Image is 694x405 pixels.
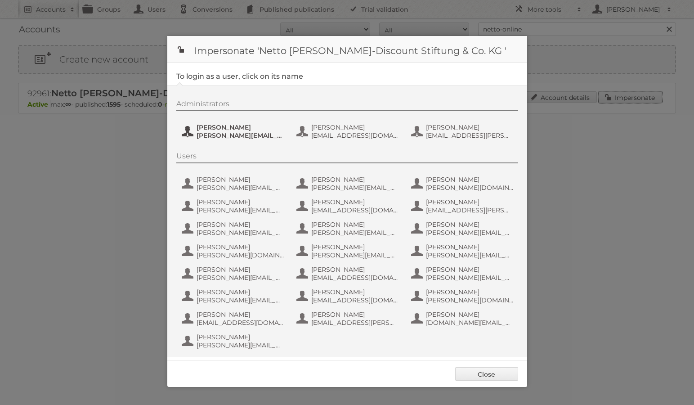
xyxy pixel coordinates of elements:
[410,242,516,260] button: [PERSON_NAME] [PERSON_NAME][EMAIL_ADDRESS][PERSON_NAME][DOMAIN_NAME]
[426,265,513,274] span: [PERSON_NAME]
[455,367,518,381] a: Close
[176,152,518,163] div: Users
[197,333,284,341] span: [PERSON_NAME]
[176,99,518,111] div: Administrators
[426,229,513,237] span: [PERSON_NAME][EMAIL_ADDRESS][PERSON_NAME][PERSON_NAME][DOMAIN_NAME]
[426,251,513,259] span: [PERSON_NAME][EMAIL_ADDRESS][PERSON_NAME][DOMAIN_NAME]
[410,265,516,283] button: [PERSON_NAME] [PERSON_NAME][EMAIL_ADDRESS][DOMAIN_NAME]
[311,198,398,206] span: [PERSON_NAME]
[181,122,287,140] button: [PERSON_NAME] [PERSON_NAME][EMAIL_ADDRESS][PERSON_NAME][DOMAIN_NAME]
[426,184,513,192] span: [PERSON_NAME][DOMAIN_NAME][EMAIL_ADDRESS][PERSON_NAME][PERSON_NAME][DOMAIN_NAME]
[296,175,401,193] button: [PERSON_NAME] [PERSON_NAME][EMAIL_ADDRESS][PERSON_NAME][PERSON_NAME][DOMAIN_NAME]
[197,123,284,131] span: [PERSON_NAME]
[197,265,284,274] span: [PERSON_NAME]
[197,288,284,296] span: [PERSON_NAME]
[426,243,513,251] span: [PERSON_NAME]
[296,265,401,283] button: [PERSON_NAME] [EMAIL_ADDRESS][DOMAIN_NAME]
[197,341,284,349] span: [PERSON_NAME][EMAIL_ADDRESS][PERSON_NAME][DOMAIN_NAME]
[410,175,516,193] button: [PERSON_NAME] [PERSON_NAME][DOMAIN_NAME][EMAIL_ADDRESS][PERSON_NAME][PERSON_NAME][DOMAIN_NAME]
[197,175,284,184] span: [PERSON_NAME]
[311,175,398,184] span: [PERSON_NAME]
[181,242,287,260] button: [PERSON_NAME] [PERSON_NAME][DOMAIN_NAME][EMAIL_ADDRESS][PERSON_NAME][PERSON_NAME][DOMAIN_NAME]
[311,251,398,259] span: [PERSON_NAME][EMAIL_ADDRESS][PERSON_NAME][PERSON_NAME][DOMAIN_NAME]
[311,220,398,229] span: [PERSON_NAME]
[181,310,287,328] button: [PERSON_NAME] [EMAIL_ADDRESS][DOMAIN_NAME]
[426,296,513,304] span: [PERSON_NAME][DOMAIN_NAME][EMAIL_ADDRESS][PERSON_NAME][DOMAIN_NAME]
[311,265,398,274] span: [PERSON_NAME]
[311,184,398,192] span: [PERSON_NAME][EMAIL_ADDRESS][PERSON_NAME][PERSON_NAME][DOMAIN_NAME]
[311,274,398,282] span: [EMAIL_ADDRESS][DOMAIN_NAME]
[426,131,513,139] span: [EMAIL_ADDRESS][PERSON_NAME][PERSON_NAME][DOMAIN_NAME]
[296,242,401,260] button: [PERSON_NAME] [PERSON_NAME][EMAIL_ADDRESS][PERSON_NAME][PERSON_NAME][DOMAIN_NAME]
[197,206,284,214] span: [PERSON_NAME][EMAIL_ADDRESS][PERSON_NAME][DOMAIN_NAME]
[296,220,401,238] button: [PERSON_NAME] [PERSON_NAME][EMAIL_ADDRESS][PERSON_NAME][PERSON_NAME][DOMAIN_NAME]
[197,296,284,304] span: [PERSON_NAME][EMAIL_ADDRESS][PERSON_NAME][PERSON_NAME][DOMAIN_NAME]
[426,288,513,296] span: [PERSON_NAME]
[311,296,398,304] span: [EMAIL_ADDRESS][DOMAIN_NAME]
[181,175,287,193] button: [PERSON_NAME] [PERSON_NAME][EMAIL_ADDRESS][DOMAIN_NAME]
[197,319,284,327] span: [EMAIL_ADDRESS][DOMAIN_NAME]
[410,220,516,238] button: [PERSON_NAME] [PERSON_NAME][EMAIL_ADDRESS][PERSON_NAME][PERSON_NAME][DOMAIN_NAME]
[197,131,284,139] span: [PERSON_NAME][EMAIL_ADDRESS][PERSON_NAME][DOMAIN_NAME]
[426,198,513,206] span: [PERSON_NAME]
[197,229,284,237] span: [PERSON_NAME][EMAIL_ADDRESS][DOMAIN_NAME]
[296,197,401,215] button: [PERSON_NAME] [EMAIL_ADDRESS][DOMAIN_NAME]
[197,220,284,229] span: [PERSON_NAME]
[426,175,513,184] span: [PERSON_NAME]
[181,197,287,215] button: [PERSON_NAME] [PERSON_NAME][EMAIL_ADDRESS][PERSON_NAME][DOMAIN_NAME]
[197,184,284,192] span: [PERSON_NAME][EMAIL_ADDRESS][DOMAIN_NAME]
[311,310,398,319] span: [PERSON_NAME]
[176,72,303,81] legend: To login as a user, click on its name
[426,123,513,131] span: [PERSON_NAME]
[311,319,398,327] span: [EMAIL_ADDRESS][PERSON_NAME][PERSON_NAME][DOMAIN_NAME]
[426,274,513,282] span: [PERSON_NAME][EMAIL_ADDRESS][DOMAIN_NAME]
[296,310,401,328] button: [PERSON_NAME] [EMAIL_ADDRESS][PERSON_NAME][PERSON_NAME][DOMAIN_NAME]
[426,310,513,319] span: [PERSON_NAME]
[410,197,516,215] button: [PERSON_NAME] [EMAIL_ADDRESS][PERSON_NAME][PERSON_NAME][DOMAIN_NAME]
[197,274,284,282] span: [PERSON_NAME][EMAIL_ADDRESS][PERSON_NAME][PERSON_NAME][DOMAIN_NAME]
[167,36,527,63] h1: Impersonate 'Netto [PERSON_NAME]-Discount Stiftung & Co. KG '
[311,288,398,296] span: [PERSON_NAME]
[311,206,398,214] span: [EMAIL_ADDRESS][DOMAIN_NAME]
[426,319,513,327] span: [DOMAIN_NAME][EMAIL_ADDRESS][PERSON_NAME][DOMAIN_NAME]
[197,243,284,251] span: [PERSON_NAME]
[181,265,287,283] button: [PERSON_NAME] [PERSON_NAME][EMAIL_ADDRESS][PERSON_NAME][PERSON_NAME][DOMAIN_NAME]
[410,287,516,305] button: [PERSON_NAME] [PERSON_NAME][DOMAIN_NAME][EMAIL_ADDRESS][PERSON_NAME][DOMAIN_NAME]
[311,123,398,131] span: [PERSON_NAME]
[181,220,287,238] button: [PERSON_NAME] [PERSON_NAME][EMAIL_ADDRESS][DOMAIN_NAME]
[426,220,513,229] span: [PERSON_NAME]
[426,206,513,214] span: [EMAIL_ADDRESS][PERSON_NAME][PERSON_NAME][DOMAIN_NAME]
[311,229,398,237] span: [PERSON_NAME][EMAIL_ADDRESS][PERSON_NAME][PERSON_NAME][DOMAIN_NAME]
[296,122,401,140] button: [PERSON_NAME] [EMAIL_ADDRESS][DOMAIN_NAME]
[311,243,398,251] span: [PERSON_NAME]
[197,310,284,319] span: [PERSON_NAME]
[181,287,287,305] button: [PERSON_NAME] [PERSON_NAME][EMAIL_ADDRESS][PERSON_NAME][PERSON_NAME][DOMAIN_NAME]
[296,287,401,305] button: [PERSON_NAME] [EMAIL_ADDRESS][DOMAIN_NAME]
[410,310,516,328] button: [PERSON_NAME] [DOMAIN_NAME][EMAIL_ADDRESS][PERSON_NAME][DOMAIN_NAME]
[197,251,284,259] span: [PERSON_NAME][DOMAIN_NAME][EMAIL_ADDRESS][PERSON_NAME][PERSON_NAME][DOMAIN_NAME]
[197,198,284,206] span: [PERSON_NAME]
[410,122,516,140] button: [PERSON_NAME] [EMAIL_ADDRESS][PERSON_NAME][PERSON_NAME][DOMAIN_NAME]
[311,131,398,139] span: [EMAIL_ADDRESS][DOMAIN_NAME]
[181,332,287,350] button: [PERSON_NAME] [PERSON_NAME][EMAIL_ADDRESS][PERSON_NAME][DOMAIN_NAME]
